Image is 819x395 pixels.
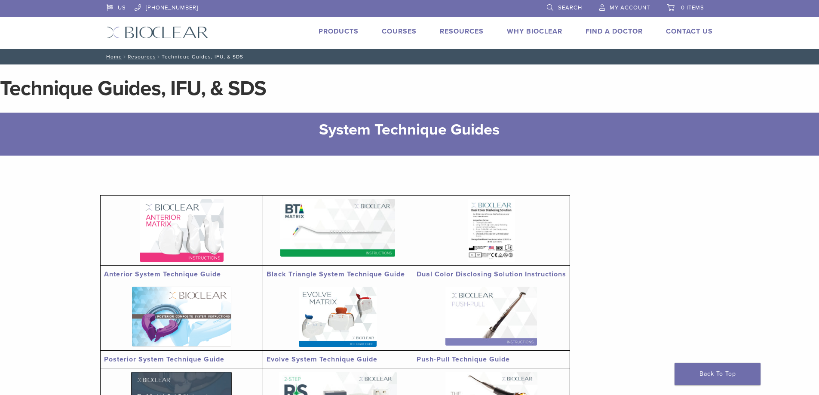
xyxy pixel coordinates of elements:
a: Push-Pull Technique Guide [417,355,510,364]
a: Home [104,54,122,60]
a: Contact Us [666,27,713,36]
span: / [156,55,162,59]
a: Why Bioclear [507,27,562,36]
span: My Account [610,4,650,11]
span: Search [558,4,582,11]
img: Bioclear [107,26,209,39]
span: / [122,55,128,59]
h2: System Technique Guides [143,119,676,140]
a: Posterior System Technique Guide [104,355,224,364]
a: Resources [128,54,156,60]
a: Courses [382,27,417,36]
span: 0 items [681,4,704,11]
a: Products [319,27,359,36]
a: Dual Color Disclosing Solution Instructions [417,270,566,279]
a: Find A Doctor [586,27,643,36]
a: Back To Top [675,363,761,385]
nav: Technique Guides, IFU, & SDS [100,49,719,64]
a: Evolve System Technique Guide [267,355,377,364]
a: Anterior System Technique Guide [104,270,221,279]
a: Black Triangle System Technique Guide [267,270,405,279]
a: Resources [440,27,484,36]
